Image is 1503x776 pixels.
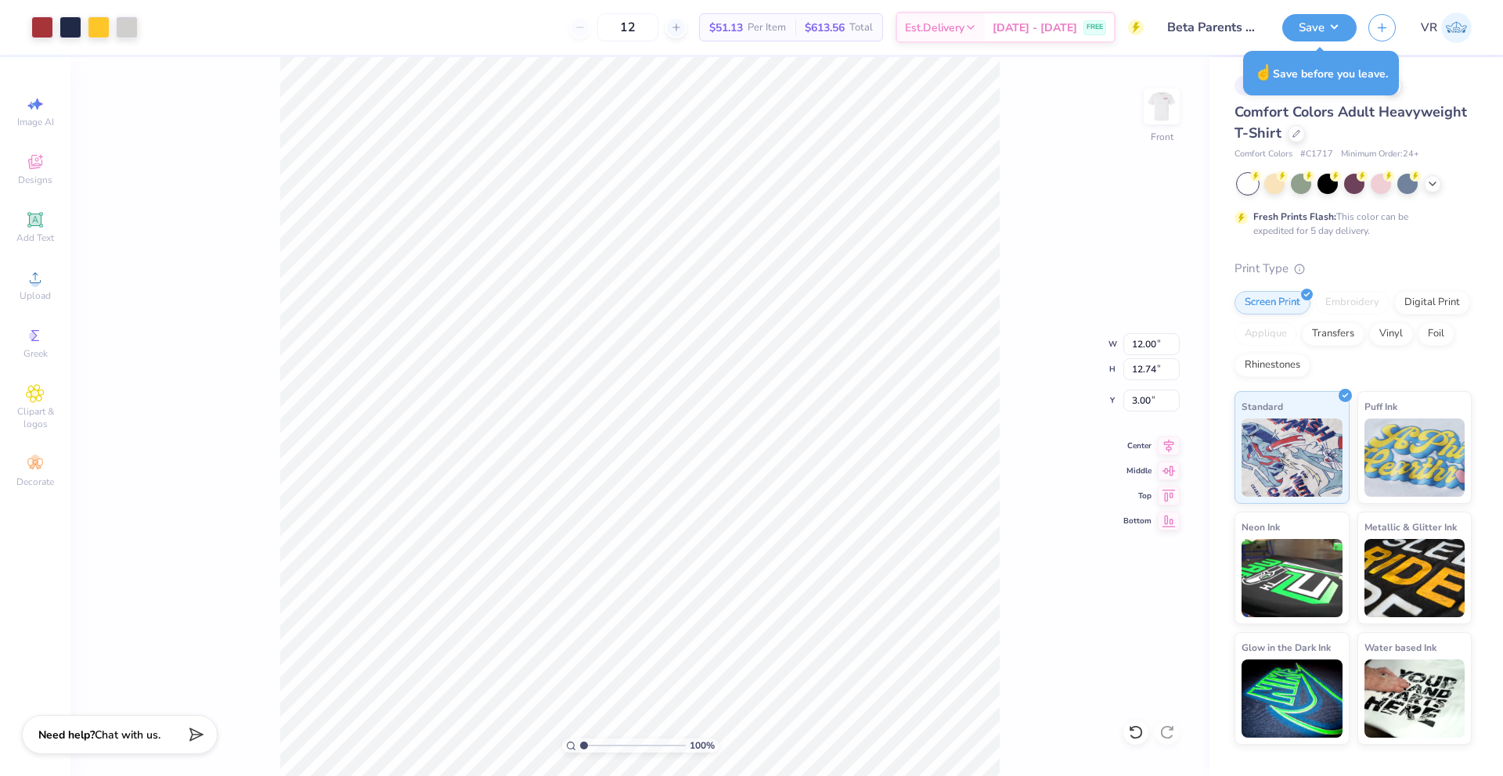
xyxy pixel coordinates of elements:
img: Metallic & Glitter Ink [1364,539,1465,617]
strong: Fresh Prints Flash: [1253,210,1336,223]
span: Per Item [748,20,786,36]
div: Transfers [1302,322,1364,346]
span: Middle [1123,465,1152,476]
div: Save before you leave. [1243,51,1399,95]
img: Puff Ink [1364,419,1465,497]
div: This color can be expedited for 5 day delivery. [1253,210,1446,238]
div: # 507355A [1234,76,1297,95]
div: Applique [1234,322,1297,346]
a: VR [1421,13,1472,43]
span: Standard [1242,398,1283,415]
span: Water based Ink [1364,639,1436,656]
span: Est. Delivery [905,20,964,36]
span: Greek [23,347,48,360]
span: VR [1421,19,1437,37]
span: [DATE] - [DATE] [993,20,1077,36]
span: Bottom [1123,516,1152,526]
img: Glow in the Dark Ink [1242,659,1343,738]
div: Embroidery [1315,291,1389,314]
span: ☝️ [1254,63,1273,83]
input: Untitled Design [1155,12,1271,43]
span: Minimum Order: 24 + [1341,148,1419,161]
span: Decorate [16,476,54,488]
strong: Need help? [38,727,95,742]
img: Vincent Roxas [1441,13,1472,43]
input: – – [597,13,658,41]
span: Glow in the Dark Ink [1242,639,1331,656]
span: Total [849,20,873,36]
img: Front [1146,91,1177,122]
div: Foil [1418,322,1454,346]
span: Image AI [17,116,54,128]
span: Add Text [16,232,54,244]
div: Digital Print [1394,291,1470,314]
span: Designs [18,174,52,186]
span: Upload [20,289,51,302]
span: # C1717 [1300,148,1333,161]
span: Top [1123,490,1152,501]
span: Puff Ink [1364,398,1397,415]
span: Clipart & logos [8,405,63,430]
span: Comfort Colors Adult Heavyweight T-Shirt [1234,102,1467,142]
span: Center [1123,440,1152,451]
div: Screen Print [1234,291,1310,314]
div: Front [1151,130,1173,144]
img: Neon Ink [1242,539,1343,617]
span: Neon Ink [1242,519,1280,535]
span: Metallic & Glitter Ink [1364,519,1457,535]
span: Chat with us. [95,727,160,742]
img: Standard [1242,419,1343,497]
div: Vinyl [1369,322,1413,346]
span: $613.56 [805,20,845,36]
div: Rhinestones [1234,354,1310,377]
div: Print Type [1234,260,1472,278]
button: Save [1282,14,1357,41]
span: Comfort Colors [1234,148,1292,161]
span: FREE [1087,22,1103,33]
span: $51.13 [709,20,743,36]
span: 100 % [690,738,715,753]
img: Water based Ink [1364,659,1465,738]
